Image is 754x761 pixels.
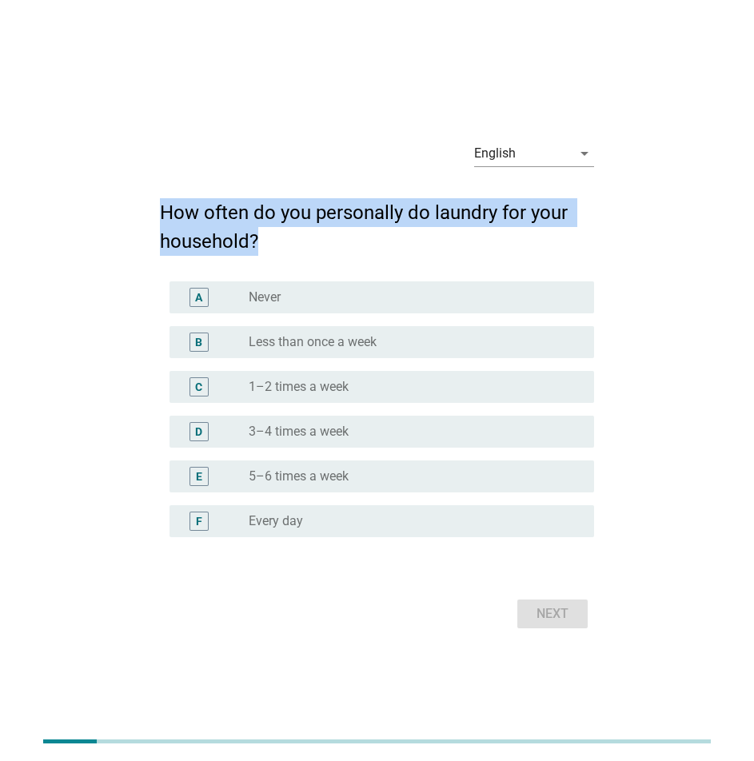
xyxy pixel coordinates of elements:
div: B [195,334,202,351]
label: Never [249,289,281,305]
h2: How often do you personally do laundry for your household? [160,182,594,256]
div: English [474,146,516,161]
label: Less than once a week [249,334,377,350]
label: Every day [249,513,303,529]
div: D [195,424,202,440]
label: 3–4 times a week [249,424,349,440]
div: F [196,513,202,530]
div: A [195,289,202,306]
i: arrow_drop_down [575,144,594,163]
div: C [195,379,202,396]
label: 5–6 times a week [249,468,349,484]
div: E [196,468,202,485]
label: 1–2 times a week [249,379,349,395]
